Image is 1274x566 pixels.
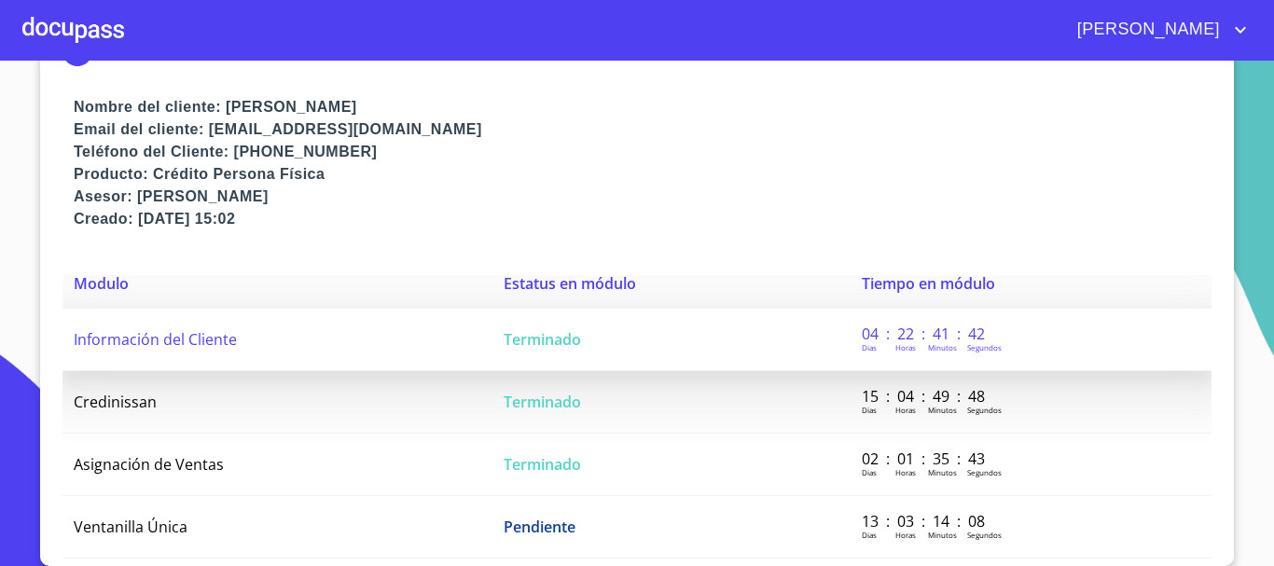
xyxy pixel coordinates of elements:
p: Segundos [967,405,1002,415]
p: Segundos [967,530,1002,540]
p: 04 : 22 : 41 : 42 [862,324,988,344]
p: Horas [895,530,916,540]
p: 13 : 03 : 14 : 08 [862,511,988,531]
span: Credinissan [74,392,157,412]
span: Información del Cliente [74,329,237,350]
p: Dias [862,342,877,352]
p: Producto: Crédito Persona Física [74,163,1212,186]
span: Asignación de Ventas [74,454,224,475]
p: Asesor: [PERSON_NAME] [74,186,1212,208]
p: Horas [895,467,916,477]
p: Segundos [967,342,1002,352]
span: Terminado [504,454,581,475]
span: Modulo [74,273,129,294]
p: Minutos [928,530,957,540]
p: Creado: [DATE] 15:02 [74,208,1212,230]
p: Dias [862,530,877,540]
p: Dias [862,467,877,477]
span: Ventanilla Única [74,517,187,537]
p: Horas [895,405,916,415]
span: Estatus en módulo [504,273,636,294]
p: Minutos [928,467,957,477]
p: 02 : 01 : 35 : 43 [862,449,988,469]
button: account of current user [1063,15,1252,45]
p: Dias [862,405,877,415]
span: Pendiente [504,517,575,537]
p: Horas [895,342,916,352]
p: Minutos [928,342,957,352]
p: Email del cliente: [EMAIL_ADDRESS][DOMAIN_NAME] [74,118,1212,141]
p: Teléfono del Cliente: [PHONE_NUMBER] [74,141,1212,163]
p: Segundos [967,467,1002,477]
p: Nombre del cliente: [PERSON_NAME] [74,96,1212,118]
p: 15 : 04 : 49 : 48 [862,386,988,407]
span: Tiempo en módulo [862,273,995,294]
span: Terminado [504,329,581,350]
p: Minutos [928,405,957,415]
span: [PERSON_NAME] [1063,15,1229,45]
span: Terminado [504,392,581,412]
